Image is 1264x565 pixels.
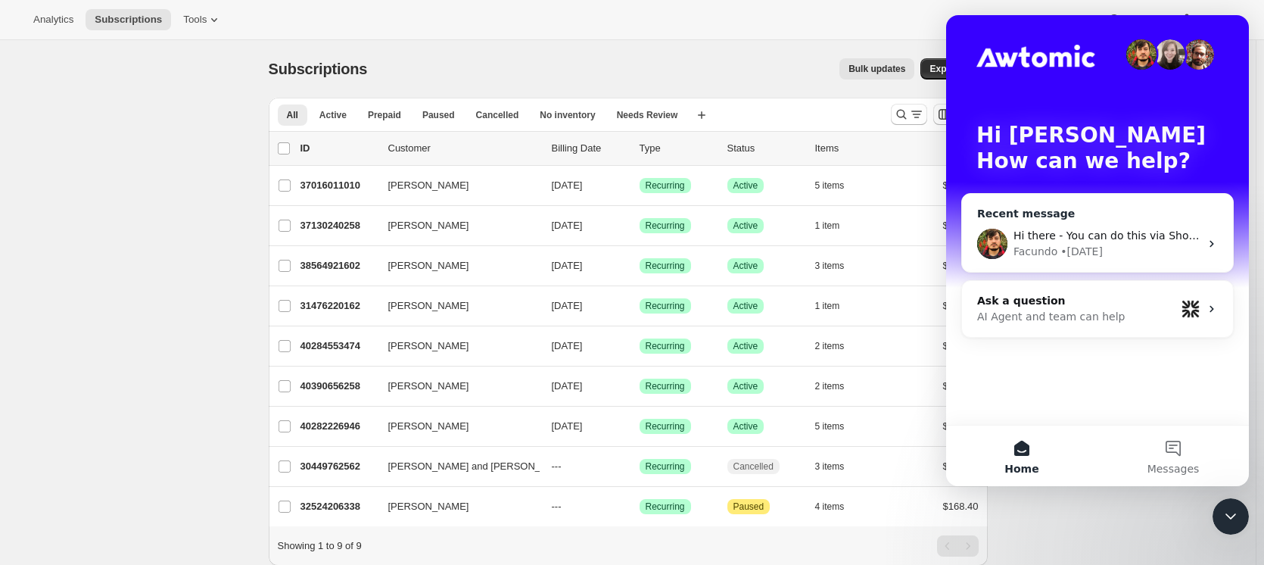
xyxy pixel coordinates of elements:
[733,420,758,432] span: Active
[815,255,861,276] button: 3 items
[368,109,401,121] span: Prepaid
[388,298,469,314] span: [PERSON_NAME]
[388,218,469,233] span: [PERSON_NAME]
[388,459,572,474] span: [PERSON_NAME] and [PERSON_NAME]
[690,105,714,126] button: Create new view
[24,9,83,30] button: Analytics
[300,336,979,357] div: 40284553474[PERSON_NAME][DATE]SuccessRecurringSuccessActive2 items$158.10
[300,255,979,276] div: 38564921602[PERSON_NAME][DATE]SuccessRecurringSuccessActive3 items$159.50
[815,420,845,432] span: 5 items
[552,300,583,311] span: [DATE]
[646,380,685,392] span: Recurring
[552,179,583,191] span: [DATE]
[815,380,845,392] span: 2 items
[937,535,979,557] nav: Pagination
[552,420,583,432] span: [DATE]
[287,109,298,121] span: All
[379,374,531,398] button: [PERSON_NAME]
[552,220,583,231] span: [DATE]
[388,499,469,514] span: [PERSON_NAME]
[1213,498,1249,535] iframe: Intercom live chat
[269,61,368,77] span: Subscriptions
[1122,14,1142,26] span: Help
[235,285,254,303] img: Profile image for Fin
[920,58,967,80] button: Export
[388,419,469,434] span: [PERSON_NAME]
[300,215,979,236] div: 37130240258[PERSON_NAME][DATE]SuccessRecurringSuccessActive1 item$178.50
[733,460,774,473] span: Cancelled
[552,380,583,392] span: [DATE]
[733,340,758,352] span: Active
[929,63,958,75] span: Export
[943,260,979,271] span: $159.50
[388,339,469,354] span: [PERSON_NAME]
[552,340,583,351] span: [DATE]
[646,179,685,192] span: Recurring
[815,141,891,156] div: Items
[943,179,979,191] span: $171.80
[552,260,583,271] span: [DATE]
[815,295,857,317] button: 1 item
[646,420,685,432] span: Recurring
[1194,14,1231,26] span: Settings
[640,141,715,156] div: Type
[388,178,469,193] span: [PERSON_NAME]
[95,14,162,26] span: Subscriptions
[646,260,685,272] span: Recurring
[933,104,954,125] button: Customize table column order and visibility
[815,456,861,477] button: 3 items
[733,179,758,192] span: Active
[733,220,758,232] span: Active
[815,175,861,196] button: 5 items
[943,300,979,311] span: $212.60
[201,448,254,459] span: Messages
[15,265,288,323] div: Ask a questionAI Agent and team can helpProfile image for Fin
[300,339,376,354] p: 40284553474
[943,380,979,392] span: $187.65
[379,254,531,278] button: [PERSON_NAME]
[727,141,803,156] p: Status
[848,63,905,75] span: Bulk updates
[552,141,627,156] p: Billing Date
[1170,9,1240,30] button: Settings
[300,141,376,156] p: ID
[815,416,861,437] button: 5 items
[278,538,362,554] p: Showing 1 to 9 of 9
[379,414,531,439] button: [PERSON_NAME]
[67,229,111,245] div: Facundo
[943,420,979,432] span: $178.60
[815,215,857,236] button: 1 item
[31,294,229,310] div: AI Agent and team can help
[815,496,861,517] button: 4 items
[646,501,685,513] span: Recurring
[388,379,469,394] span: [PERSON_NAME]
[815,220,840,232] span: 1 item
[422,109,455,121] span: Paused
[733,380,758,392] span: Active
[815,260,845,272] span: 3 items
[946,15,1249,486] iframe: Intercom live chat
[540,109,595,121] span: No inventory
[300,456,979,477] div: 30449762562[PERSON_NAME] and [PERSON_NAME]---SuccessRecurringCancelled3 items$149.60
[300,141,979,156] div: IDCustomerBilling DateTypeStatusItemsTotal
[815,501,845,513] span: 4 items
[33,14,73,26] span: Analytics
[300,178,376,193] p: 37016011010
[86,9,171,30] button: Subscriptions
[319,109,347,121] span: Active
[617,109,678,121] span: Needs Review
[733,300,758,312] span: Active
[839,58,914,80] button: Bulk updates
[815,300,840,312] span: 1 item
[815,336,861,357] button: 2 items
[646,460,685,473] span: Recurring
[300,295,979,317] div: 31476220162[PERSON_NAME][DATE]SuccessRecurringSuccessActive1 item$212.60
[300,258,376,273] p: 38564921602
